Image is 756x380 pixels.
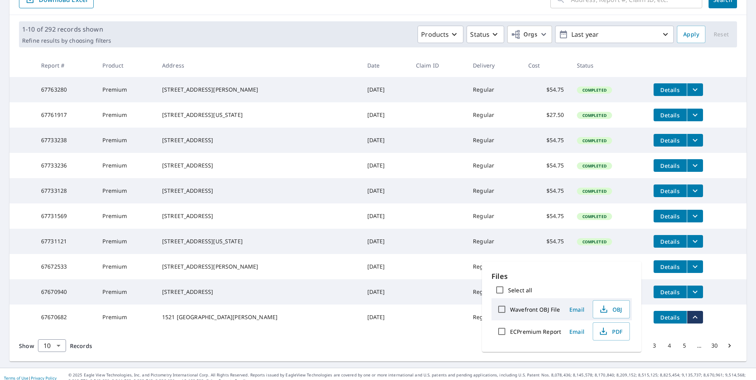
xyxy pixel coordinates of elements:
[96,128,155,153] td: Premium
[507,26,552,43] button: Orgs
[598,327,623,336] span: PDF
[723,339,736,352] button: Go to next page
[687,286,703,298] button: filesDropdownBtn-67670940
[687,134,703,147] button: filesDropdownBtn-67733238
[658,288,682,296] span: Details
[361,203,410,229] td: [DATE]
[654,159,687,172] button: detailsBtn-67733236
[418,26,463,43] button: Products
[162,313,355,321] div: 1521 [GEOGRAPHIC_DATA][PERSON_NAME]
[35,305,96,330] td: 67670682
[35,102,96,128] td: 67761917
[410,54,467,77] th: Claim ID
[578,138,611,143] span: Completed
[162,237,355,245] div: [STREET_ADDRESS][US_STATE]
[467,26,504,43] button: Status
[467,305,522,330] td: Regular
[522,178,571,203] td: $54.75
[658,86,682,94] span: Details
[361,305,410,330] td: [DATE]
[361,254,410,279] td: [DATE]
[568,28,661,41] p: Last year
[564,303,590,316] button: Email
[96,279,155,305] td: Premium
[578,239,611,245] span: Completed
[654,210,687,222] button: detailsBtn-67731569
[470,30,490,39] p: Status
[658,238,682,245] span: Details
[96,305,155,330] td: Premium
[654,311,687,324] button: detailsBtn-67670682
[683,30,699,40] span: Apply
[654,134,687,147] button: detailsBtn-67733238
[70,342,92,350] span: Records
[693,342,706,350] div: …
[593,300,630,318] button: OBJ
[35,54,96,77] th: Report #
[162,263,355,271] div: [STREET_ADDRESS][PERSON_NAME]
[35,254,96,279] td: 67672533
[654,109,687,121] button: detailsBtn-67761917
[511,30,537,40] span: Orgs
[162,136,355,144] div: [STREET_ADDRESS]
[162,187,355,195] div: [STREET_ADDRESS]
[361,102,410,128] td: [DATE]
[467,229,522,254] td: Regular
[510,306,560,313] label: Wavefront OBJ File
[687,83,703,96] button: filesDropdownBtn-67763280
[522,229,571,254] td: $54.75
[687,210,703,222] button: filesDropdownBtn-67731569
[35,178,96,203] td: 67733128
[677,26,705,43] button: Apply
[162,162,355,169] div: [STREET_ADDRESS]
[467,128,522,153] td: Regular
[35,229,96,254] td: 67731121
[654,184,687,197] button: detailsBtn-67733128
[96,54,155,77] th: Product
[38,339,66,352] div: Show 10 records
[578,188,611,194] span: Completed
[162,86,355,94] div: [STREET_ADDRESS][PERSON_NAME]
[35,128,96,153] td: 67733238
[522,102,571,128] td: $27.50
[361,128,410,153] td: [DATE]
[38,335,66,357] div: 10
[687,235,703,248] button: filesDropdownBtn-67731121
[96,178,155,203] td: Premium
[35,203,96,229] td: 67731569
[658,111,682,119] span: Details
[96,254,155,279] td: Premium
[19,342,34,350] span: Show
[96,229,155,254] td: Premium
[522,153,571,178] td: $54.75
[35,279,96,305] td: 67670940
[522,203,571,229] td: $54.75
[578,214,611,219] span: Completed
[96,77,155,102] td: Premium
[555,26,674,43] button: Last year
[648,339,661,352] button: Go to page 3
[593,322,630,340] button: PDF
[421,30,449,39] p: Products
[35,77,96,102] td: 67763280
[467,54,522,77] th: Delivery
[162,288,355,296] div: [STREET_ADDRESS]
[571,54,647,77] th: Status
[35,153,96,178] td: 67733236
[578,113,611,118] span: Completed
[96,203,155,229] td: Premium
[678,339,691,352] button: Go to page 5
[654,83,687,96] button: detailsBtn-67763280
[22,24,111,34] p: 1-10 of 292 records shown
[687,184,703,197] button: filesDropdownBtn-67733128
[654,286,687,298] button: detailsBtn-67670940
[564,325,590,338] button: Email
[658,213,682,220] span: Details
[467,77,522,102] td: Regular
[578,163,611,169] span: Completed
[361,153,410,178] td: [DATE]
[361,229,410,254] td: [DATE]
[567,328,586,335] span: Email
[162,111,355,119] div: [STREET_ADDRESS][US_STATE]
[361,279,410,305] td: [DATE]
